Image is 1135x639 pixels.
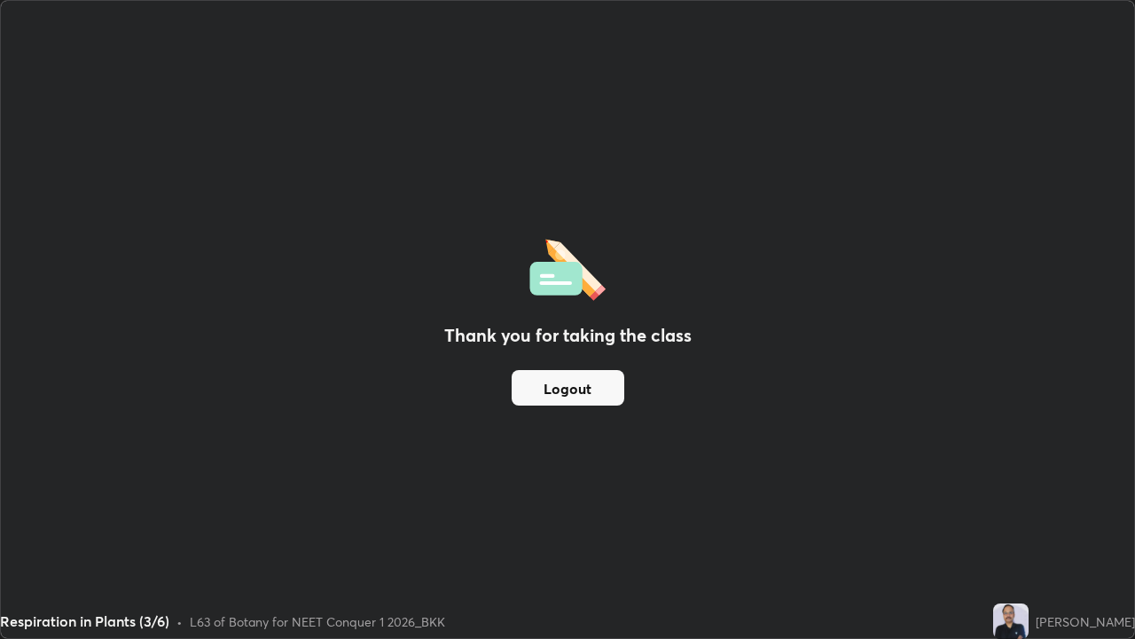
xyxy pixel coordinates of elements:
h2: Thank you for taking the class [444,322,692,349]
div: • [176,612,183,631]
div: [PERSON_NAME] [1036,612,1135,631]
div: L63 of Botany for NEET Conquer 1 2026_BKK [190,612,445,631]
img: c22f2f72b68d4e3d9e23a0c2e36e7e3d.jpg [993,603,1029,639]
img: offlineFeedback.1438e8b3.svg [529,233,606,301]
button: Logout [512,370,624,406]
